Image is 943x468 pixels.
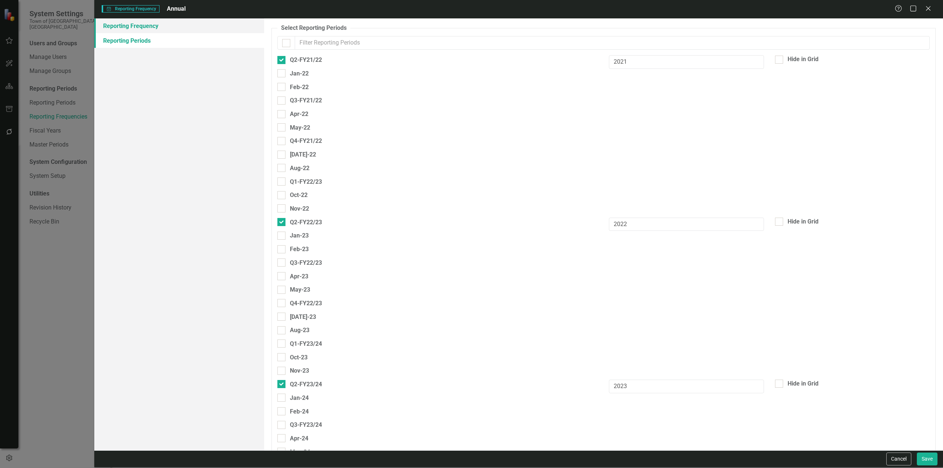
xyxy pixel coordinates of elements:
div: Jan-24 [290,393,309,402]
input: Filter Reporting Periods [295,36,930,50]
legend: Select Reporting Periods [277,24,350,32]
input: Q2-FY23/24 [609,380,764,393]
div: Feb-23 [290,244,309,254]
span: Annual [167,5,186,12]
div: May-22 [290,123,310,132]
div: Hide in Grid [788,380,818,388]
div: [DATE]-22 [290,150,316,159]
div: Apr-22 [290,109,308,119]
div: Jan-23 [290,231,309,240]
div: Q3-FY22/23 [290,258,322,267]
div: Q4-FY22/23 [290,299,322,308]
div: Q2-FY23/24 [290,380,322,389]
div: Hide in Grid [788,218,818,226]
div: Nov-22 [290,204,309,213]
div: Q3-FY23/24 [290,420,322,429]
a: Reporting Periods [94,33,264,48]
div: Nov-23 [290,366,309,375]
div: May-24 [290,447,310,457]
button: Save [917,453,937,465]
div: Oct-23 [290,353,308,362]
div: Q4-FY21/22 [290,136,322,145]
div: Q3-FY21/22 [290,96,322,105]
div: [DATE]-23 [290,312,316,321]
a: Reporting Frequency [94,18,264,33]
span: Reporting Frequency [102,5,159,13]
div: Aug-23 [290,326,309,335]
input: Q2-FY21/22 [609,55,764,69]
div: Aug-22 [290,163,309,173]
div: Q2-FY21/22 [290,55,322,64]
input: Q2-FY22/23 [609,218,764,231]
div: May-23 [290,285,310,294]
div: Q1-FY22/23 [290,177,322,186]
div: Apr-24 [290,434,308,443]
div: Oct-22 [290,190,308,200]
div: Feb-22 [290,82,309,92]
div: Q2-FY22/23 [290,218,322,227]
div: Q1-FY23/24 [290,339,322,348]
div: Jan-22 [290,69,309,78]
div: Feb-24 [290,407,309,416]
div: Hide in Grid [788,55,818,64]
div: Apr-23 [290,272,308,281]
button: Cancel [886,453,911,465]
